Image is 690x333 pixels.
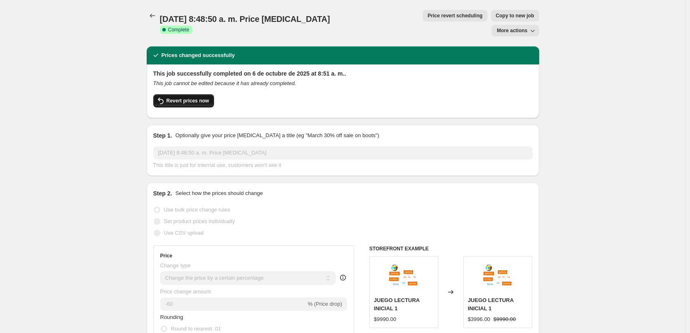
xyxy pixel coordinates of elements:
input: 30% off holiday sale [153,146,533,159]
button: More actions [492,25,539,36]
div: help [339,274,347,282]
input: -15 [160,297,306,311]
i: This job cannot be edited because it has already completed. [153,80,296,86]
span: Change type [160,262,191,269]
p: Select how the prices should change [175,189,263,197]
div: $3996.00 [468,315,490,323]
span: Copy to new job [496,12,534,19]
h2: Step 2. [153,189,172,197]
span: [DATE] 8:48:50 a. m. Price [MEDICAL_DATA] [160,14,330,24]
span: % (Price drop) [308,301,342,307]
div: $9990.00 [374,315,396,323]
h3: Price [160,252,172,259]
img: 4261_juego_lectura_inicial_1_80x.png [387,261,420,294]
h2: Step 1. [153,131,172,140]
strike: $9990.00 [493,315,516,323]
img: 4261_juego_lectura_inicial_1_80x.png [481,261,514,294]
span: Round to nearest .01 [171,326,221,332]
span: Rounding [160,314,183,320]
button: Price change jobs [147,10,158,21]
span: JUEGO LECTURA INICIAL 1 [468,297,514,312]
h6: STOREFRONT EXAMPLE [369,245,533,252]
button: Revert prices now [153,94,214,107]
span: Price change amount [160,288,211,295]
span: Complete [168,26,189,33]
span: More actions [497,27,527,34]
span: Use bulk price change rules [164,207,230,213]
h2: Prices changed successfully [162,51,235,59]
span: Set product prices individually [164,218,235,224]
button: Copy to new job [491,10,539,21]
span: JUEGO LECTURA INICIAL 1 [374,297,420,312]
span: Price revert scheduling [428,12,483,19]
p: Optionally give your price [MEDICAL_DATA] a title (eg "March 30% off sale on boots") [175,131,379,140]
span: This title is just for internal use, customers won't see it [153,162,281,168]
button: Price revert scheduling [423,10,488,21]
span: Revert prices now [167,98,209,104]
h2: This job successfully completed on 6 de octubre de 2025 at 8:51 a. m.. [153,69,533,78]
span: Use CSV upload [164,230,204,236]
